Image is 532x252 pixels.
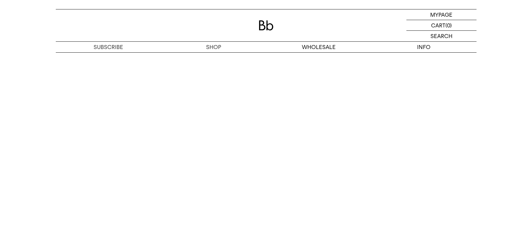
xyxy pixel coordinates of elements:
[431,20,445,30] p: CART
[259,20,273,30] img: 로고
[406,20,477,31] a: CART (0)
[406,9,477,20] a: MYPAGE
[56,42,161,52] a: SUBSCRIBE
[430,31,452,41] p: SEARCH
[266,42,371,52] p: WHOLESALE
[371,42,477,52] p: INFO
[430,9,452,20] p: MYPAGE
[161,42,266,52] a: SHOP
[445,20,452,30] p: (0)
